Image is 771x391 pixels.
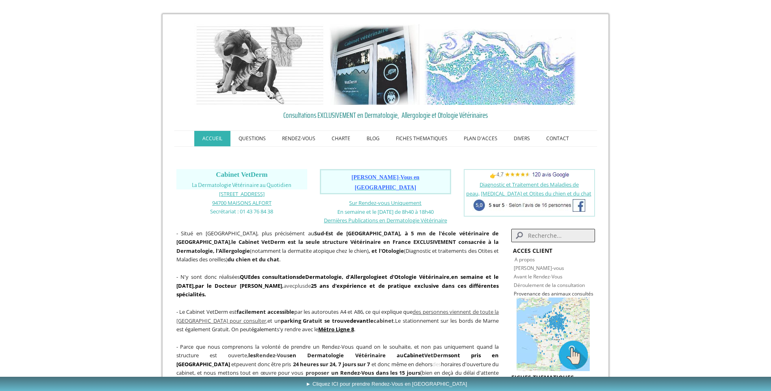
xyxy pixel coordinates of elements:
strong: le [231,238,236,245]
a: [STREET_ADDRESS] [219,190,265,198]
span: parking Gratuit se trouve le [281,317,394,324]
strong: accessible [267,308,294,315]
span: par le Docteur [PERSON_NAME] [195,282,282,289]
a: 94700 MAISONS ALFORT [212,199,271,206]
span: en semaine et le [DATE] [176,273,499,289]
a: [MEDICAL_DATA] et Otites du chien et du chat [481,190,591,197]
span: s [287,352,289,359]
a: CONTACT [538,131,577,146]
a: Dermatologie [305,273,342,280]
a: aire [439,273,450,280]
span: P [514,290,517,297]
strong: Sud-Est de [GEOGRAPHIC_DATA], à 5 mn de l'école vétérinaire de [GEOGRAPHIC_DATA] [176,230,499,246]
a: Allergologie [350,273,382,280]
a: Métro Ligne 8 [318,326,354,333]
a: [PERSON_NAME]-vous [514,265,564,272]
a: ACCUEIL [194,131,230,146]
strong: du chien et du chat [228,256,279,263]
span: - Parce que nous comprenons la volonté de prendre un Rendez-Vous quand on le souhaite, et non pas... [176,343,499,359]
a: [PERSON_NAME]-Vous en [GEOGRAPHIC_DATA] [352,175,419,191]
a: PLAN D'ACCES [456,131,506,146]
a: BLOG [358,131,388,146]
span: cabinet [374,317,394,324]
span: sont pris en [GEOGRAPHIC_DATA] [176,352,499,368]
a: FICHES THEMATIQUES [388,131,456,146]
span: En semaine et le [DATE] de 8h40 à 18h40 [337,208,434,215]
strong: des [251,273,260,280]
a: rovenance [517,290,541,297]
a: consultations [262,273,299,280]
strong: , [450,273,451,280]
strong: ACCES CLIENT [513,247,552,254]
p: ( [176,342,499,386]
a: Sur Rendez-vous Uniquement [349,199,421,206]
span: Rendez-V [256,352,280,359]
span: , [193,282,195,289]
a: QUESTIONS [230,131,274,146]
span: 👉 [490,172,569,179]
input: Search [511,229,595,242]
span: - Situé en [GEOGRAPHIC_DATA], plus précisément au , (notamment la dermatite atopique chez le chie... [176,230,499,263]
a: Déroulement de la consultation [514,282,585,289]
strong: un Rendez-Vous dans les 15 jours [331,369,420,376]
span: également [251,326,277,333]
strong: de , d' et d' [262,273,439,280]
span: . [394,317,395,324]
a: Diagnostic et Traitement des Maladies de peau, [466,181,579,197]
a: RENDEZ-VOUS [274,131,324,146]
span: . [318,326,355,333]
span: Cabinet VetDerm [216,171,267,178]
strong: 24 heures sur 24, 7 jours sur 7 [293,361,370,368]
span: avec de [176,273,499,298]
span: et [231,361,236,368]
a: des personnes viennent de toute la [GEOGRAPHIC_DATA] pour consulter [176,308,499,324]
b: , [195,282,284,289]
span: devant [350,317,369,324]
span: Secrétariat : 01 43 76 84 38 [210,208,273,215]
span: , [176,308,499,324]
a: Otologie Vétérin [394,273,439,280]
span: des animaux consultés [542,290,593,297]
strong: QUE [240,273,251,280]
span: peuvent donc être pris [236,361,291,368]
span: Dernières Publications en Dermatologie Vétérinaire [324,217,447,224]
span: plus [295,282,305,289]
a: DIVERS [506,131,538,146]
span: en Dermatologie Vétérinaire au VetDerm [289,352,448,359]
span: [PERSON_NAME]-Vous en [GEOGRAPHIC_DATA] [352,174,419,191]
strong: les [248,352,289,359]
b: , et l'Otologie [369,247,404,254]
a: A propos [515,256,535,263]
a: Dernières Publications en Dermatologie Vétérinaire [324,216,447,224]
span: - Le Cabinet VetDerm est par les autoroutes A4 et A86, ce qui explique que et un Le stationnement... [176,308,499,333]
span: Cabinet [404,352,424,359]
span: ► Cliquez ICI pour prendre Rendez-Vous en [GEOGRAPHIC_DATA] [306,381,467,387]
span: ou [280,352,287,359]
span: des [432,361,441,368]
strong: 25 ans d'expérience et de pratique exclusive dans ces différentes spécialités. [176,282,499,298]
a: CHARTE [324,131,358,146]
b: Cabinet VetDerm est la seule structure Vétérinaire en [239,238,391,245]
strong: FICHES THEMATIQUES [511,374,574,381]
a: Avant le Rendez-Vous [514,273,563,280]
span: - N'y sont donc réalisées [176,273,499,298]
span: facilement [237,308,266,315]
b: France EXCLUSIVEMENT consacrée à la Dermatologie, l'Allergologie [176,238,499,254]
span: La Dermatologie Vétérinaire au Quotidien [192,182,291,188]
span: proposer [306,369,329,376]
a: Consultations EXCLUSIVEMENT en Dermatologie, Allergologie et Otologie Vétérinaires [176,109,595,121]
